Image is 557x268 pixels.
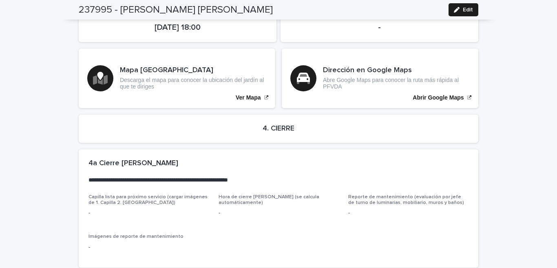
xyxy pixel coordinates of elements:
p: - [290,22,469,32]
p: Abrir Google Maps [413,94,464,101]
p: - [219,209,339,217]
h3: Mapa [GEOGRAPHIC_DATA] [120,66,267,75]
p: Ver Mapa [236,94,261,101]
p: Descarga el mapa para conocer la ubicación del jardín al que te diriges [120,77,267,91]
p: Abre Google Maps para conocer la ruta más rápida al PFVDA [323,77,470,91]
h2: 4. CIERRE [263,124,294,133]
p: - [88,209,209,217]
a: Abrir Google Maps [282,49,478,108]
span: Edit [463,7,473,13]
span: Capilla lista para próximo servicio (cargar imágenes de 1. Capilla 2. [GEOGRAPHIC_DATA]) [88,195,208,205]
h3: Dirección en Google Maps [323,66,470,75]
button: Edit [449,3,478,16]
span: Hora de cierre [PERSON_NAME] (se calcula automáticamente) [219,195,319,205]
span: Reporte de mantenimiento (evaluación por jefe de turno de luminarias, mobiliario, muros y baños) [348,195,464,205]
p: - [88,243,209,252]
p: [DATE] 18:00 [88,22,267,32]
h2: 237995 - [PERSON_NAME] [PERSON_NAME] [79,4,273,16]
p: - [348,209,469,217]
h2: 4a Cierre [PERSON_NAME] [88,159,178,168]
a: Ver Mapa [79,49,275,108]
span: Imágenes de reporte de mantenimiento [88,234,183,239]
